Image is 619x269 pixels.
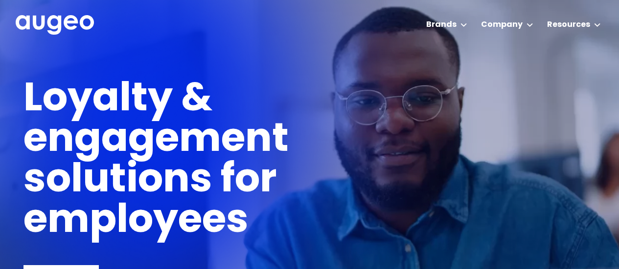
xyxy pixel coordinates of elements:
[426,19,457,31] div: Brands
[547,19,590,31] div: Resources
[16,15,94,35] img: Augeo's full logo in white.
[481,19,523,31] div: Company
[23,80,446,202] h1: Loyalty & engagement solutions for
[23,202,266,242] h1: employees
[16,15,94,36] a: home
